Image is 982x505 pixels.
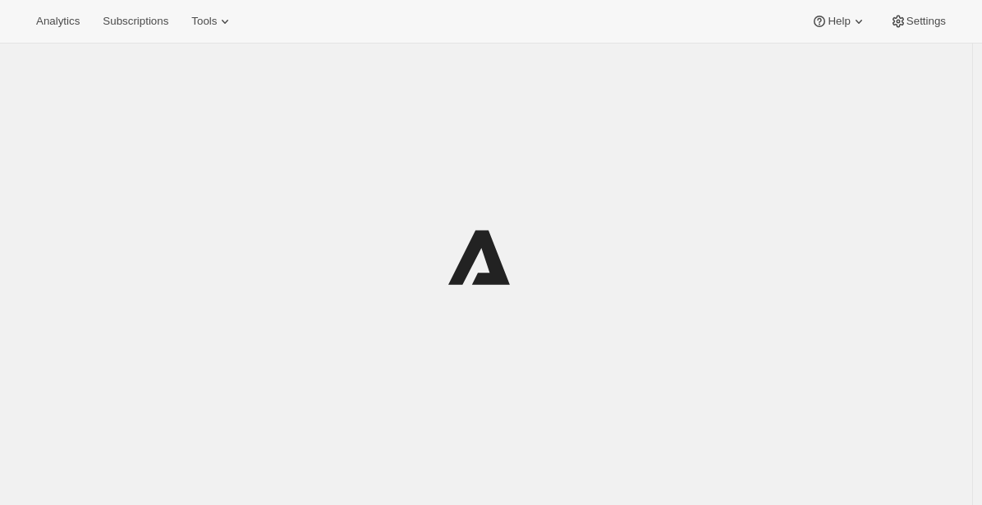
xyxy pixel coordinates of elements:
[26,10,89,33] button: Analytics
[103,15,168,28] span: Subscriptions
[880,10,956,33] button: Settings
[906,15,946,28] span: Settings
[93,10,178,33] button: Subscriptions
[181,10,243,33] button: Tools
[828,15,850,28] span: Help
[36,15,80,28] span: Analytics
[191,15,217,28] span: Tools
[801,10,876,33] button: Help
